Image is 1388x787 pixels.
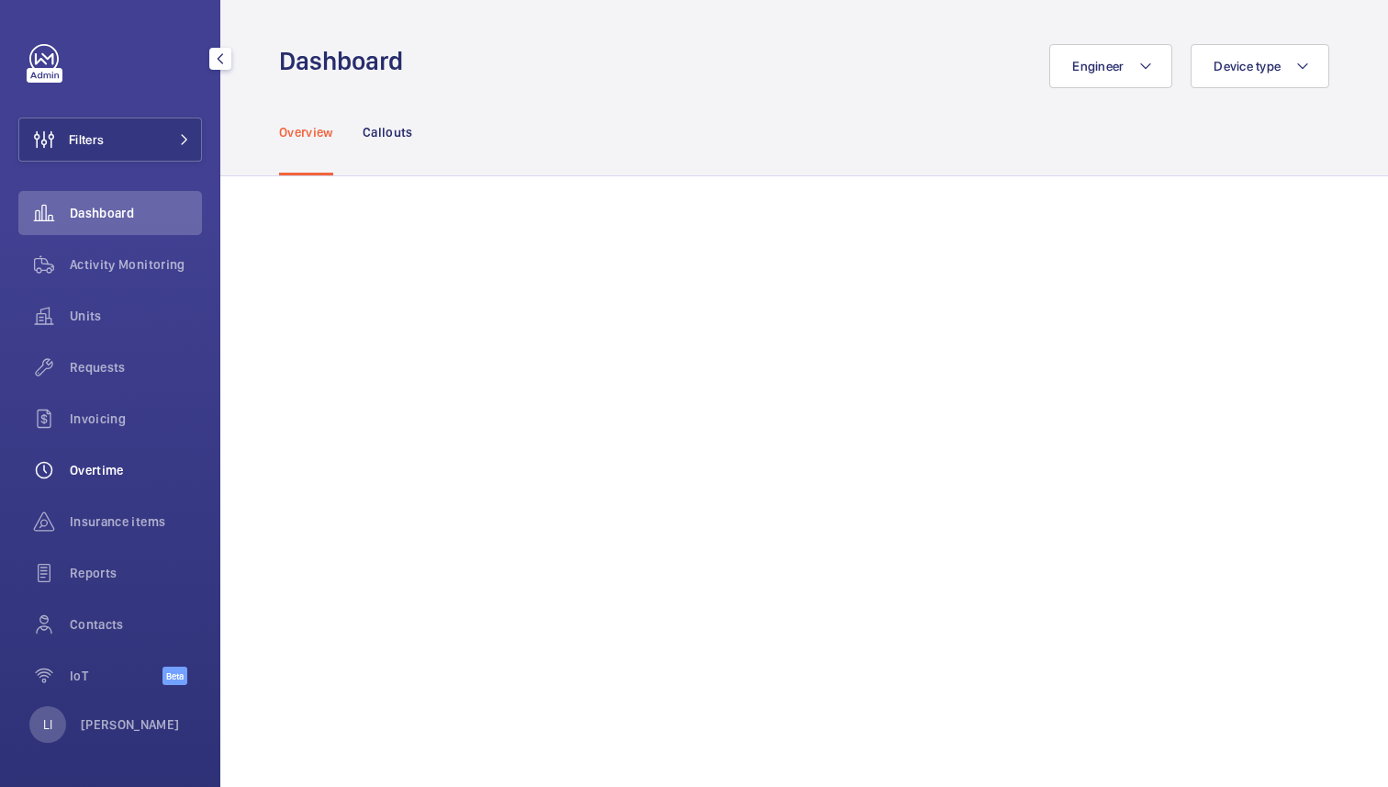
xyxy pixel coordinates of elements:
[69,130,104,149] span: Filters
[1072,59,1124,73] span: Engineer
[363,123,413,141] p: Callouts
[70,461,202,479] span: Overtime
[1214,59,1281,73] span: Device type
[70,615,202,634] span: Contacts
[70,358,202,377] span: Requests
[70,667,162,685] span: IoT
[43,715,52,734] p: LI
[1049,44,1172,88] button: Engineer
[70,564,202,582] span: Reports
[81,715,180,734] p: [PERSON_NAME]
[70,307,202,325] span: Units
[279,123,333,141] p: Overview
[1191,44,1329,88] button: Device type
[70,410,202,428] span: Invoicing
[162,667,187,685] span: Beta
[70,255,202,274] span: Activity Monitoring
[70,204,202,222] span: Dashboard
[279,44,414,78] h1: Dashboard
[70,512,202,531] span: Insurance items
[18,118,202,162] button: Filters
